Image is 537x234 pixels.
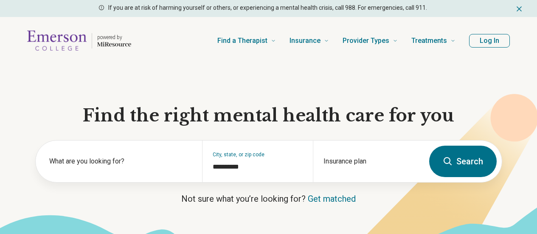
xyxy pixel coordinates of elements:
a: Provider Types [343,24,398,58]
button: Search [429,146,497,177]
span: Insurance [290,35,321,47]
a: Home page [27,27,131,54]
a: Get matched [308,194,356,204]
p: Not sure what you’re looking for? [35,193,502,205]
h1: Find the right mental health care for you [35,104,502,127]
span: Find a Therapist [217,35,267,47]
a: Treatments [411,24,455,58]
span: Provider Types [343,35,389,47]
p: If you are at risk of harming yourself or others, or experiencing a mental health crisis, call 98... [108,3,427,12]
span: Treatments [411,35,447,47]
button: Log In [469,34,510,48]
button: Dismiss [515,3,523,14]
label: What are you looking for? [49,156,192,166]
a: Insurance [290,24,329,58]
p: powered by [97,34,131,41]
a: Find a Therapist [217,24,276,58]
